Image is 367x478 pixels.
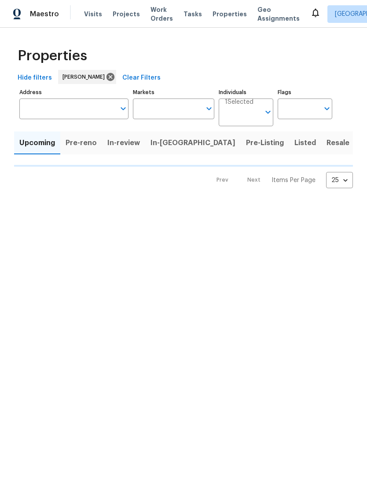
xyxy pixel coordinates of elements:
[150,137,235,149] span: In-[GEOGRAPHIC_DATA]
[117,102,129,115] button: Open
[133,90,215,95] label: Markets
[58,70,116,84] div: [PERSON_NAME]
[66,137,97,149] span: Pre-reno
[213,10,247,18] span: Properties
[19,137,55,149] span: Upcoming
[225,99,253,106] span: 1 Selected
[62,73,108,81] span: [PERSON_NAME]
[278,90,332,95] label: Flags
[326,169,353,192] div: 25
[150,5,173,23] span: Work Orders
[18,51,87,60] span: Properties
[14,70,55,86] button: Hide filters
[327,137,349,149] span: Resale
[113,10,140,18] span: Projects
[272,176,316,185] p: Items Per Page
[208,172,353,188] nav: Pagination Navigation
[257,5,300,23] span: Geo Assignments
[321,102,333,115] button: Open
[84,10,102,18] span: Visits
[246,137,284,149] span: Pre-Listing
[203,102,215,115] button: Open
[18,73,52,84] span: Hide filters
[30,10,59,18] span: Maestro
[107,137,140,149] span: In-review
[183,11,202,17] span: Tasks
[294,137,316,149] span: Listed
[122,73,161,84] span: Clear Filters
[219,90,273,95] label: Individuals
[119,70,164,86] button: Clear Filters
[19,90,128,95] label: Address
[262,106,274,118] button: Open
